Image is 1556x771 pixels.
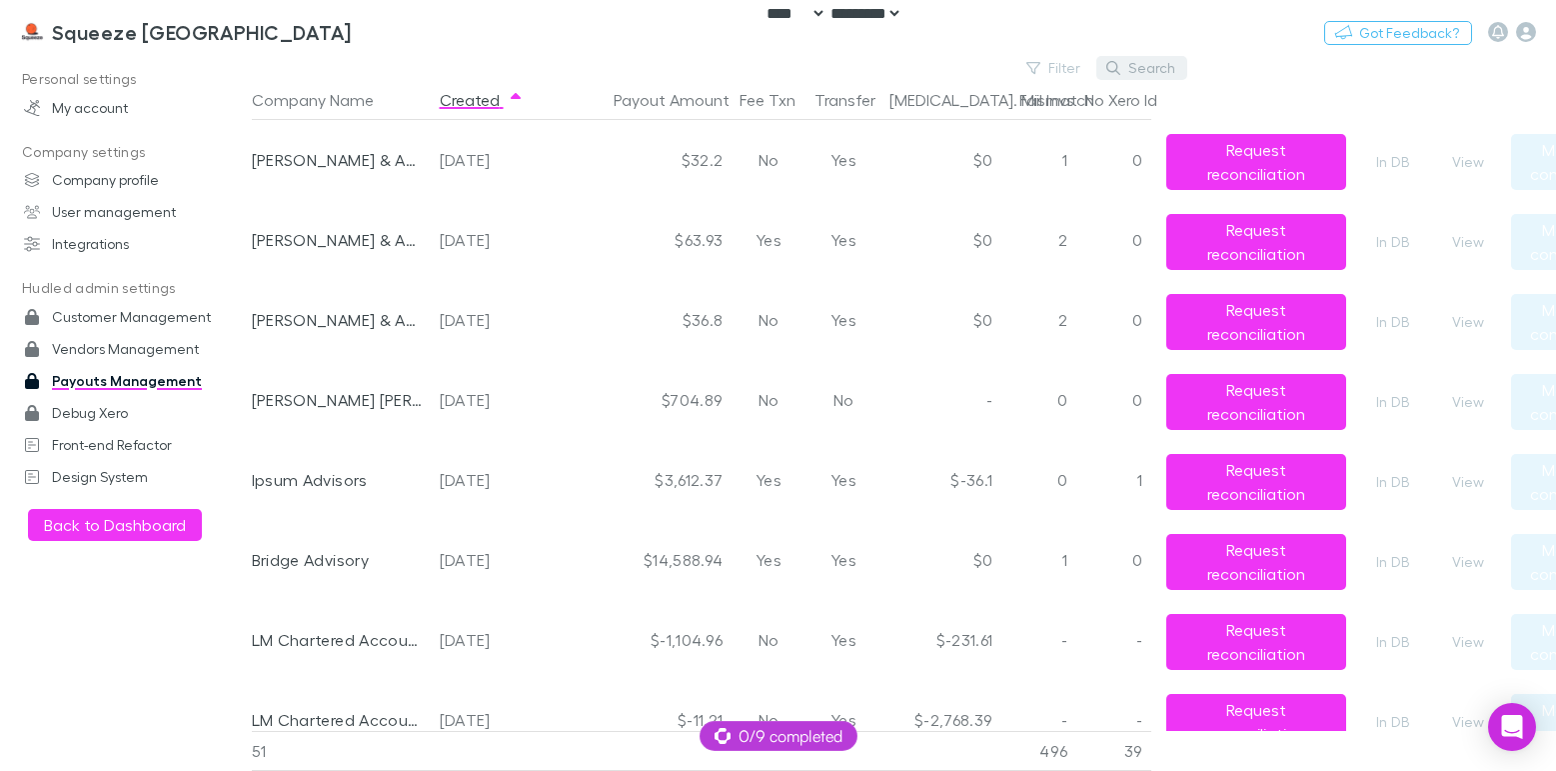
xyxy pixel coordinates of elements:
div: Yes [732,440,806,520]
button: Request reconciliation [1166,214,1346,270]
div: 496 [1001,731,1076,771]
div: Yes [806,120,881,200]
div: No [732,280,806,360]
div: 1 [1076,440,1151,520]
a: Integrations [4,228,263,260]
div: [DATE] [440,600,544,680]
div: No [806,360,881,440]
div: Yes [732,200,806,280]
a: Design System [4,461,263,493]
div: 0 [1076,520,1151,600]
p: Hudled admin settings [4,276,263,301]
div: $14,588.94 [552,520,732,600]
div: 1 [1001,520,1076,600]
button: View [1436,310,1500,334]
a: Debug Xero [4,397,263,429]
div: - [1076,680,1151,760]
button: View [1436,710,1500,734]
div: 1 [1001,120,1076,200]
div: - [1001,680,1076,760]
a: In DB [1361,310,1425,334]
div: $0 [881,520,1001,600]
div: No [732,360,806,440]
div: $-231.61 [881,600,1001,680]
button: Fail Invs [1019,80,1098,120]
button: Payout Amount [614,80,754,120]
div: $0 [881,200,1001,280]
div: Yes [806,520,881,600]
button: View [1436,550,1500,574]
button: Request reconciliation [1166,614,1346,670]
button: Request reconciliation [1166,694,1346,750]
a: My account [4,92,263,124]
button: Request reconciliation [1166,294,1346,350]
button: Back to Dashboard [28,509,202,541]
div: [DATE] [440,440,544,520]
a: User management [4,196,263,228]
div: 0 [1076,280,1151,360]
div: 51 [252,731,432,771]
div: $0 [881,120,1001,200]
button: Search [1096,56,1187,80]
button: Created [440,80,524,120]
div: Yes [806,280,881,360]
button: View [1436,230,1500,254]
div: $36.8 [552,280,732,360]
div: $0 [881,280,1001,360]
div: $-36.1 [881,440,1001,520]
p: Personal settings [4,67,263,92]
div: Yes [806,200,881,280]
a: In DB [1361,710,1425,734]
div: No [732,600,806,680]
div: - [1001,600,1076,680]
div: [PERSON_NAME] & Associates Chartered Accountants [252,280,424,360]
a: In DB [1361,470,1425,494]
div: $3,612.37 [552,440,732,520]
div: [PERSON_NAME] & Associates Chartered Accountants [252,120,424,200]
h3: Squeeze [GEOGRAPHIC_DATA] [52,20,352,44]
div: Yes [806,600,881,680]
div: No [732,680,806,760]
a: In DB [1361,390,1425,414]
button: View [1436,630,1500,654]
div: 0 [1076,120,1151,200]
div: LM Chartered Accountants & Business Advisors [252,680,424,760]
button: View [1436,470,1500,494]
button: [MEDICAL_DATA]. Mismatch [889,80,1118,120]
div: 0 [1001,440,1076,520]
div: 2 [1001,200,1076,280]
div: [DATE] [440,280,544,360]
div: [DATE] [440,360,544,440]
button: Got Feedback? [1324,21,1472,45]
div: [PERSON_NAME] [PERSON_NAME] [PERSON_NAME] Partners [252,360,424,440]
div: [PERSON_NAME] & Associates Chartered Accountants [252,200,424,280]
a: Company profile [4,164,263,196]
div: - [881,360,1001,440]
div: Yes [806,680,881,760]
div: Open Intercom Messenger [1488,703,1536,751]
div: 0 [1076,200,1151,280]
button: View [1436,390,1500,414]
div: - [1076,600,1151,680]
div: $-2,768.39 [881,680,1001,760]
div: Yes [732,520,806,600]
a: In DB [1361,150,1425,174]
button: Request reconciliation [1166,534,1346,590]
div: Ipsum Advisors [252,440,424,520]
div: Yes [806,440,881,520]
button: Request reconciliation [1166,134,1346,190]
button: Transfer [814,80,899,120]
a: In DB [1361,630,1425,654]
button: Company Name [252,80,398,120]
a: Squeeze [GEOGRAPHIC_DATA] [8,8,364,56]
div: 0 [1076,360,1151,440]
img: Squeeze North Sydney's Logo [20,20,44,44]
button: Request reconciliation [1166,374,1346,430]
div: Bridge Advisory [252,520,424,600]
div: [DATE] [440,120,544,200]
div: $704.89 [552,360,732,440]
a: In DB [1361,550,1425,574]
div: No [732,120,806,200]
a: Vendors Management [4,333,263,365]
button: Request reconciliation [1166,454,1346,510]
